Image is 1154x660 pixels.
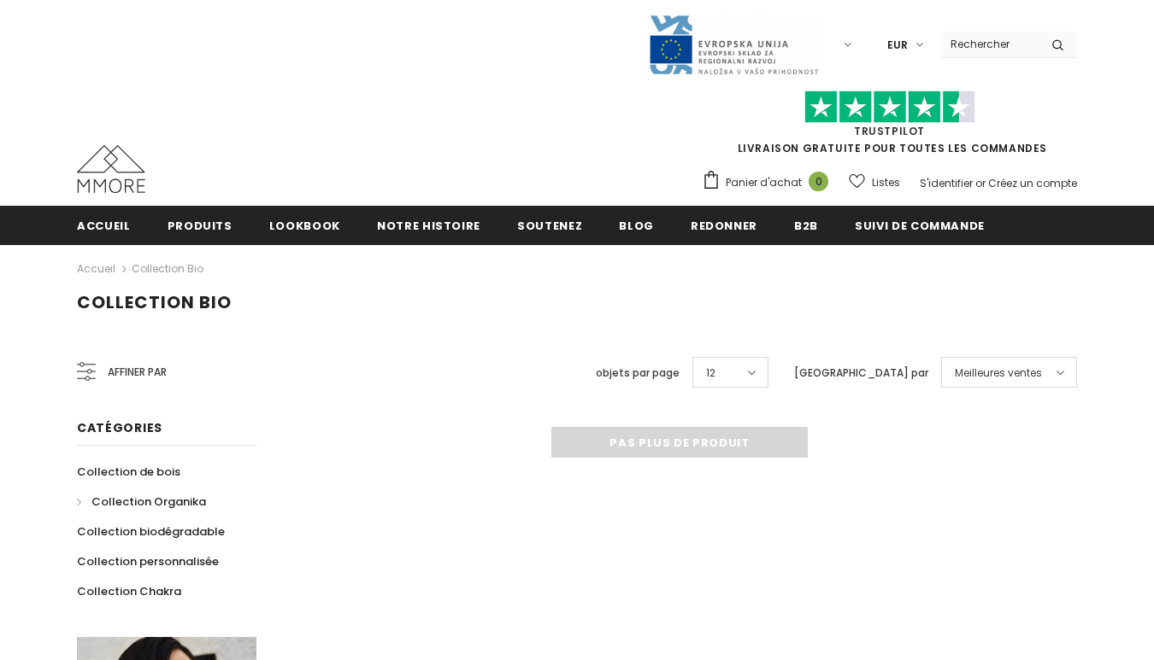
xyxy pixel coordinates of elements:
a: Accueil [77,259,115,279]
span: 12 [706,365,715,382]
span: Produits [168,218,233,234]
span: Collection Organika [91,494,206,510]
a: Accueil [77,206,131,244]
a: Collection Organika [77,487,206,517]
label: objets par page [596,365,680,382]
span: Collection de bois [77,464,180,480]
a: Notre histoire [377,206,480,244]
a: Collection de bois [77,457,180,487]
span: or [975,176,986,190]
span: Accueil [77,218,131,234]
img: Javni Razpis [648,14,819,76]
a: Collection personnalisée [77,546,219,576]
span: Collection biodégradable [77,523,225,540]
span: Collection Chakra [77,583,181,599]
span: Listes [872,174,900,191]
a: Redonner [691,206,757,244]
span: Collection Bio [77,290,232,314]
span: LIVRAISON GRATUITE POUR TOUTES LES COMMANDES [702,98,1077,155]
a: Collection Bio [132,261,203,276]
span: B2B [794,218,818,234]
span: 0 [809,172,828,191]
span: Suivi de commande [855,218,985,234]
span: Catégories [77,419,162,436]
img: Cas MMORE [77,145,145,193]
a: soutenez [517,206,582,244]
a: Suivi de commande [855,206,985,244]
a: Listes [849,167,900,197]
span: EUR [887,37,908,54]
span: Collection personnalisée [77,553,219,569]
span: Lookbook [269,218,340,234]
label: [GEOGRAPHIC_DATA] par [794,365,928,382]
img: Faites confiance aux étoiles pilotes [804,91,975,124]
span: Redonner [691,218,757,234]
a: B2B [794,206,818,244]
span: Notre histoire [377,218,480,234]
a: Produits [168,206,233,244]
a: TrustPilot [854,124,925,138]
input: Search Site [940,32,1039,56]
span: Panier d'achat [726,174,802,191]
a: Blog [619,206,654,244]
a: Lookbook [269,206,340,244]
a: Collection Chakra [77,576,181,606]
a: Collection biodégradable [77,517,225,546]
a: Javni Razpis [648,37,819,51]
span: Blog [619,218,654,234]
a: Créez un compte [988,176,1077,190]
a: S'identifier [920,176,973,190]
span: Meilleures ventes [955,365,1042,382]
span: Affiner par [108,363,167,382]
a: Panier d'achat 0 [702,170,837,196]
span: soutenez [517,218,582,234]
